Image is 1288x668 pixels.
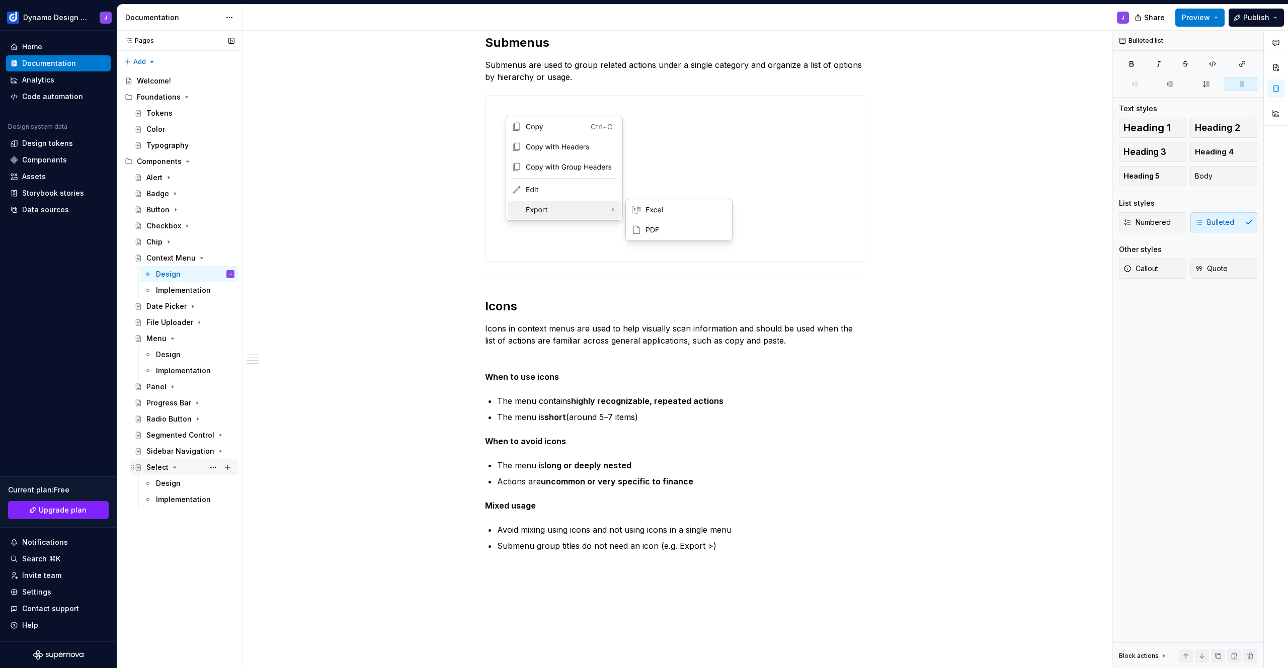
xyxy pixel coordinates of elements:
[485,372,559,382] strong: When to use icons
[22,92,83,102] div: Code automation
[1123,123,1171,133] span: Heading 1
[6,89,111,105] a: Code automation
[485,500,536,511] strong: Mixed usage
[485,322,865,347] p: Icons in context menus are used to help visually scan information and should be used when the lis...
[1195,123,1240,133] span: Heading 2
[2,7,115,28] button: Dynamo Design SystemJ
[121,37,154,45] div: Pages
[130,121,238,137] a: Color
[130,443,238,459] a: Sidebar Navigation
[8,485,109,495] div: Current plan : Free
[6,185,111,201] a: Storybook stories
[156,285,211,295] div: Implementation
[146,173,163,183] div: Alert
[22,138,73,148] div: Design tokens
[156,269,181,279] div: Design
[130,314,238,330] a: File Uploader
[485,59,865,83] p: Submenus are used to group related actions under a single category and organize a list of options...
[146,301,187,311] div: Date Picker
[130,202,238,218] a: Button
[137,156,182,166] div: Components
[1195,147,1234,157] span: Heading 4
[146,430,214,440] div: Segmented Control
[121,55,158,69] button: Add
[1190,118,1258,138] button: Heading 2
[6,55,111,71] a: Documentation
[121,89,238,105] div: Foundations
[133,58,146,66] span: Add
[146,189,169,199] div: Badge
[146,333,167,344] div: Menu
[1119,198,1155,208] div: List styles
[544,460,631,470] strong: long or deeply nested
[146,414,192,424] div: Radio Button
[1182,13,1210,23] span: Preview
[146,221,181,231] div: Checkbox
[121,73,238,508] div: Page tree
[22,42,42,52] div: Home
[6,202,111,218] a: Data sources
[22,620,38,630] div: Help
[6,534,111,550] button: Notifications
[497,540,865,552] p: Submenu group titles do not need an icon (e.g. Export >)
[22,205,69,215] div: Data sources
[1119,652,1159,660] div: Block actions
[485,298,865,314] h2: Icons
[1175,9,1225,27] button: Preview
[1190,259,1258,279] button: Quote
[22,188,84,198] div: Storybook stories
[1243,13,1269,23] span: Publish
[486,96,749,261] img: 6f8f58a2-3030-417e-8b14-3fc8f9227e6e.svg
[229,269,231,279] div: J
[485,35,865,51] h2: Submenus
[1123,147,1166,157] span: Heading 3
[130,234,238,250] a: Chip
[137,76,171,86] div: Welcome!
[6,567,111,583] a: Invite team
[544,412,566,422] strong: short
[156,494,211,505] div: Implementation
[130,411,238,427] a: Radio Button
[1229,9,1284,27] button: Publish
[1119,118,1186,138] button: Heading 1
[1195,264,1228,274] span: Quote
[571,396,723,406] strong: highly recognizable, repeated actions
[140,363,238,379] a: Implementation
[104,14,107,22] div: J
[1123,171,1160,181] span: Heading 5
[6,169,111,185] a: Assets
[140,282,238,298] a: Implementation
[156,350,181,360] div: Design
[140,266,238,282] a: DesignJ
[146,140,189,150] div: Typography
[130,105,238,121] a: Tokens
[1119,104,1157,114] div: Text styles
[22,75,54,85] div: Analytics
[6,551,111,567] button: Search ⌘K
[22,570,61,580] div: Invite team
[6,135,111,151] a: Design tokens
[1119,259,1186,279] button: Callout
[146,205,170,215] div: Button
[130,459,238,475] a: Select
[146,237,163,247] div: Chip
[156,478,181,488] div: Design
[497,395,865,407] p: The menu contains
[146,253,196,263] div: Context Menu
[22,587,51,597] div: Settings
[146,108,173,118] div: Tokens
[146,398,191,408] div: Progress Bar
[125,13,220,23] div: Documentation
[146,382,167,392] div: Panel
[130,427,238,443] a: Segmented Control
[121,153,238,170] div: Components
[1121,14,1124,22] div: J
[146,446,214,456] div: Sidebar Navigation
[22,155,67,165] div: Components
[8,123,67,131] div: Design system data
[7,12,19,24] img: c5f292b4-1c74-4827-b374-41971f8eb7d9.png
[156,366,211,376] div: Implementation
[1119,244,1162,255] div: Other styles
[130,186,238,202] a: Badge
[1130,9,1171,27] button: Share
